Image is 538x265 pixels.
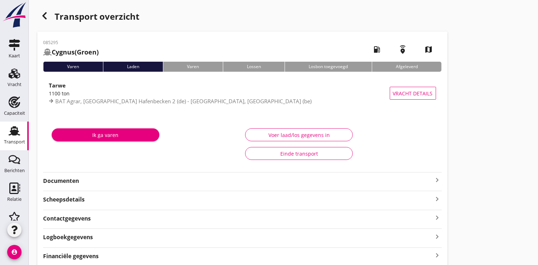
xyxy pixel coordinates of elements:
[4,168,25,173] div: Berichten
[433,213,442,223] i: keyboard_arrow_right
[43,177,433,185] strong: Documenten
[43,39,99,46] p: 085295
[163,62,223,72] div: Varen
[223,62,285,72] div: Lossen
[43,195,85,204] strong: Scheepsdetails
[43,77,442,109] a: Tarwe1100 tonBAT Agrar, [GEOGRAPHIC_DATA] Hafenbecken 2 (de) - [GEOGRAPHIC_DATA], [GEOGRAPHIC_DAT...
[57,131,154,139] div: Ik ga varen
[52,128,159,141] button: Ik ga varen
[433,194,442,204] i: keyboard_arrow_right
[43,47,99,57] h2: (Groen)
[390,87,436,100] button: Vracht details
[43,214,91,223] strong: Contactgegevens
[8,82,22,87] div: Vracht
[372,62,442,72] div: Afgeleverd
[4,111,25,115] div: Capaciteit
[43,233,93,241] strong: Logboekgegevens
[251,150,347,157] div: Einde transport
[285,62,372,72] div: Losbon toegevoegd
[4,139,25,144] div: Transport
[367,39,387,60] i: local_gas_station
[52,48,75,56] strong: Cygnus
[49,82,66,89] strong: Tarwe
[245,128,353,141] button: Voer laad/los gegevens in
[433,176,442,184] i: keyboard_arrow_right
[393,90,433,97] span: Vracht details
[251,131,347,139] div: Voer laad/los gegevens in
[37,9,448,32] h1: Transport overzicht
[103,62,163,72] div: Laden
[393,39,413,60] i: emergency_share
[7,245,22,259] i: account_circle
[419,39,439,60] i: map
[43,252,99,260] strong: Financiële gegevens
[49,90,390,97] div: 1100 ton
[55,98,312,105] span: BAT Agrar, [GEOGRAPHIC_DATA] Hafenbecken 2 (de) - [GEOGRAPHIC_DATA], [GEOGRAPHIC_DATA] (be)
[433,232,442,241] i: keyboard_arrow_right
[1,2,27,28] img: logo-small.a267ee39.svg
[43,62,103,72] div: Varen
[9,53,20,58] div: Kaart
[7,197,22,202] div: Relatie
[245,147,353,160] button: Einde transport
[433,251,442,260] i: keyboard_arrow_right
